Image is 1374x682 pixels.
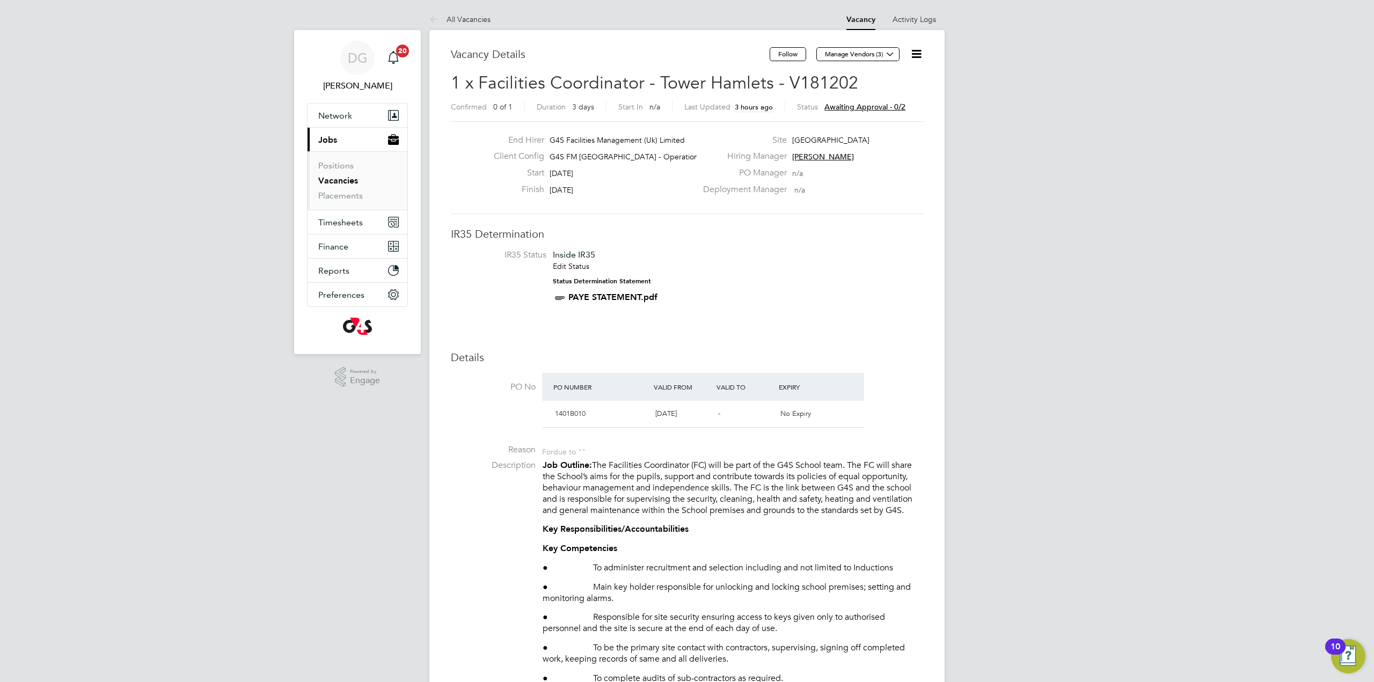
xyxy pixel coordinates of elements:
[824,102,905,112] span: Awaiting approval - 0/2
[550,185,573,195] span: [DATE]
[350,376,380,385] span: Engage
[308,259,407,282] button: Reports
[318,135,337,145] span: Jobs
[335,367,381,387] a: Powered byEngage
[350,367,380,376] span: Powered by
[543,582,923,604] p: ● Main key holder responsible for unlocking and locking school premises; setting and monitoring a...
[792,135,869,145] span: [GEOGRAPHIC_DATA]
[451,227,923,241] h3: IR35 Determination
[542,444,586,457] div: For due to ""
[1331,639,1365,673] button: Open Resource Center, 10 new notifications
[493,102,513,112] span: 0 of 1
[543,562,923,574] p: ● To administer recruitment and selection including and not limited to Inductions
[307,318,408,335] a: Go to home page
[550,152,704,162] span: G4S FM [GEOGRAPHIC_DATA] - Operational
[551,377,651,397] div: PO Number
[451,102,487,112] label: Confirmed
[655,409,677,418] span: [DATE]
[451,444,536,456] label: Reason
[846,15,875,24] a: Vacancy
[485,151,544,162] label: Client Config
[649,102,660,112] span: n/a
[543,460,592,470] strong: Job Outline:
[697,135,787,146] label: Site
[684,102,730,112] label: Last Updated
[794,185,805,195] span: n/a
[714,377,777,397] div: Valid To
[318,290,364,300] span: Preferences
[307,79,408,92] span: Danny Glass
[651,377,714,397] div: Valid From
[396,45,409,57] span: 20
[776,377,839,397] div: Expiry
[451,460,536,471] label: Description
[618,102,643,112] label: Start In
[816,47,900,61] button: Manage Vendors (3)
[318,266,349,276] span: Reports
[318,190,363,201] a: Placements
[718,409,720,418] span: -
[318,160,354,171] a: Positions
[543,460,923,516] p: The Facilities Coordinator (FC) will be part of the G4S School team. The FC will share the School...
[792,168,803,178] span: n/a
[543,524,689,534] strong: Key Responsibilities/Accountabilities
[451,350,923,364] h3: Details
[572,102,594,112] span: 3 days
[697,167,787,179] label: PO Manager
[568,292,657,302] a: PAYE STATEMENT.pdf
[451,47,770,61] h3: Vacancy Details
[1331,647,1340,661] div: 10
[294,30,421,354] nav: Main navigation
[308,210,407,234] button: Timesheets
[318,241,348,252] span: Finance
[893,14,936,24] a: Activity Logs
[553,277,651,285] strong: Status Determination Statement
[343,318,372,335] img: g4s-logo-retina.png
[550,135,685,145] span: G4S Facilities Management (Uk) Limited
[553,261,589,271] a: Edit Status
[429,14,491,24] a: All Vacancies
[308,128,407,151] button: Jobs
[308,234,407,258] button: Finance
[543,642,923,665] p: ● To be the primary site contact with contractors, supervising, signing off completed work, keepi...
[348,51,368,65] span: DG
[770,47,806,61] button: Follow
[308,151,407,210] div: Jobs
[307,41,408,92] a: DG[PERSON_NAME]
[543,543,617,553] strong: Key Competencies
[735,102,773,112] span: 3 hours ago
[308,104,407,127] button: Network
[308,283,407,306] button: Preferences
[485,184,544,195] label: Finish
[383,41,404,75] a: 20
[792,152,854,162] span: [PERSON_NAME]
[485,135,544,146] label: End Hirer
[553,250,595,260] span: Inside IR35
[318,175,358,186] a: Vacancies
[697,184,787,195] label: Deployment Manager
[780,409,811,418] span: No Expiry
[697,151,787,162] label: Hiring Manager
[451,72,858,93] span: 1 x Facilities Coordinator - Tower Hamlets - V181202
[797,102,818,112] label: Status
[555,409,586,418] span: 1401B010
[462,250,546,261] label: IR35 Status
[485,167,544,179] label: Start
[543,612,923,634] p: ● Responsible for site security ensuring access to keys given only to authorised personnel and th...
[550,168,573,178] span: [DATE]
[318,217,363,228] span: Timesheets
[537,102,566,112] label: Duration
[451,382,536,393] label: PO No
[318,111,352,121] span: Network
